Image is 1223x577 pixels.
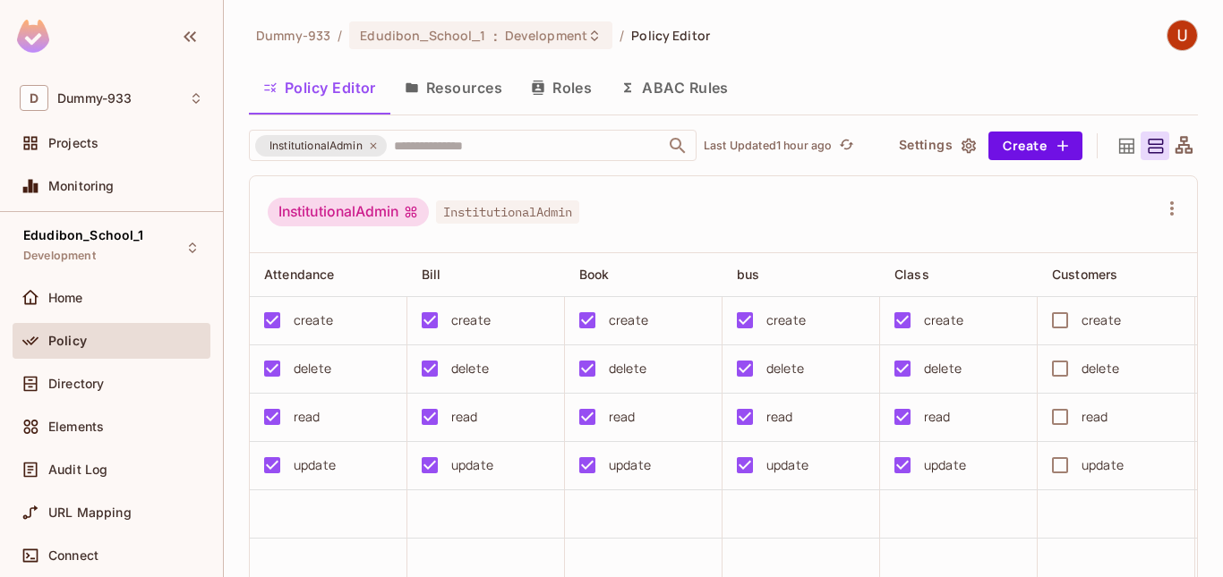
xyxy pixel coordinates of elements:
[766,455,808,475] div: update
[451,310,491,330] div: create
[48,462,107,477] span: Audit Log
[48,136,98,150] span: Projects
[631,27,710,44] span: Policy Editor
[766,310,806,330] div: create
[338,27,342,44] li: /
[48,377,104,391] span: Directory
[249,65,390,110] button: Policy Editor
[48,505,132,520] span: URL Mapping
[23,228,144,242] span: Edudibon_School_1
[390,65,517,110] button: Resources
[294,455,336,475] div: update
[1082,407,1108,427] div: read
[737,267,759,282] span: bus
[256,27,330,44] span: the active workspace
[620,27,624,44] li: /
[832,135,857,157] span: Click to refresh data
[839,137,854,155] span: refresh
[23,249,96,263] span: Development
[609,407,636,427] div: read
[294,359,331,378] div: delete
[1167,21,1197,50] img: Uday Bagda
[48,291,83,305] span: Home
[1082,359,1119,378] div: delete
[517,65,606,110] button: Roles
[268,198,429,226] div: InstitutionalAdmin
[492,29,499,43] span: :
[48,548,98,563] span: Connect
[924,455,966,475] div: update
[704,139,832,153] p: Last Updated 1 hour ago
[264,267,335,282] span: Attendance
[57,91,132,106] span: Workspace: Dummy-933
[259,137,373,155] span: InstitutionalAdmin
[766,407,793,427] div: read
[20,85,48,111] span: D
[48,179,115,193] span: Monitoring
[505,27,587,44] span: Development
[609,359,646,378] div: delete
[665,133,690,158] button: Open
[436,200,579,224] span: InstitutionalAdmin
[17,20,49,53] img: SReyMgAAAABJRU5ErkJggg==
[422,267,441,282] span: Bill
[451,455,493,475] div: update
[924,359,962,378] div: delete
[606,65,743,110] button: ABAC Rules
[835,135,857,157] button: refresh
[294,407,321,427] div: read
[609,310,648,330] div: create
[924,310,963,330] div: create
[579,267,610,282] span: Book
[294,310,333,330] div: create
[988,132,1082,160] button: Create
[255,135,387,157] div: InstitutionalAdmin
[48,420,104,434] span: Elements
[892,132,981,160] button: Settings
[894,267,929,282] span: Class
[1082,310,1121,330] div: create
[451,359,489,378] div: delete
[451,407,478,427] div: read
[766,359,804,378] div: delete
[1082,455,1124,475] div: update
[1052,267,1117,282] span: Customers
[924,407,951,427] div: read
[360,27,485,44] span: Edudibon_School_1
[48,334,87,348] span: Policy
[609,455,651,475] div: update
